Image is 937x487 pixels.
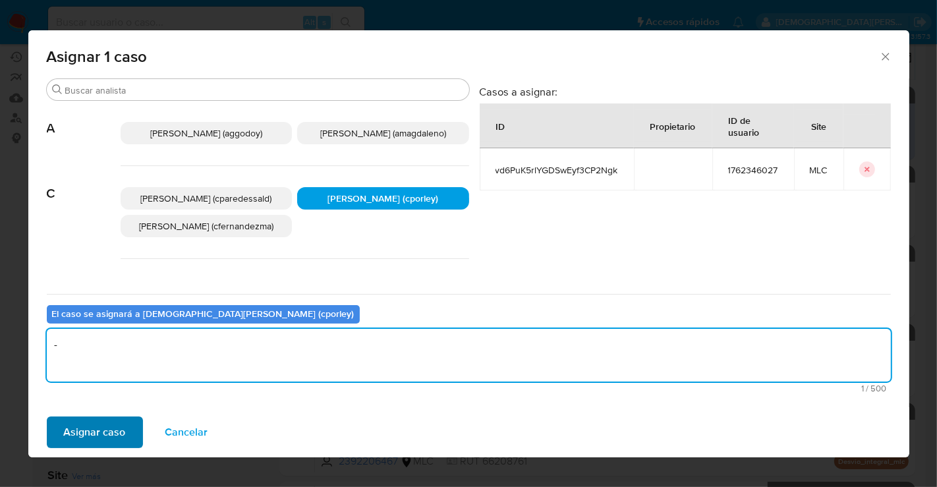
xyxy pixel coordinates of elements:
span: [PERSON_NAME] (aggodoy) [150,127,262,140]
span: C [47,166,121,202]
div: Site [796,110,843,142]
span: vd6PuK5rlYGDSwEyf3CP2Ngk [496,164,618,176]
div: assign-modal [28,30,909,457]
button: Cancelar [148,416,225,448]
button: Asignar caso [47,416,143,448]
span: MLC [810,164,828,176]
button: Buscar [52,84,63,95]
b: El caso se asignará a [DEMOGRAPHIC_DATA][PERSON_NAME] (cporley) [52,307,355,320]
textarea: - [47,329,891,382]
div: Propietario [635,110,712,142]
button: icon-button [859,161,875,177]
span: Máximo 500 caracteres [51,384,887,393]
span: 1762346027 [728,164,778,176]
span: Cancelar [165,418,208,447]
button: Cerrar ventana [879,50,891,62]
span: N [47,259,121,295]
span: [PERSON_NAME] (cparedessald) [140,192,271,205]
div: ID [480,110,521,142]
div: [PERSON_NAME] (cparedessald) [121,187,293,210]
input: Buscar analista [65,84,464,96]
div: [PERSON_NAME] (amagdaleno) [297,122,469,144]
div: [PERSON_NAME] (cporley) [297,187,469,210]
span: [PERSON_NAME] (cporley) [327,192,438,205]
div: [PERSON_NAME] (aggodoy) [121,122,293,144]
span: Asignar caso [64,418,126,447]
span: [PERSON_NAME] (amagdaleno) [320,127,446,140]
div: [PERSON_NAME] (cfernandezma) [121,215,293,237]
span: A [47,101,121,136]
span: [PERSON_NAME] (cfernandezma) [139,219,273,233]
span: Asignar 1 caso [47,49,880,65]
h3: Casos a asignar: [480,85,891,98]
div: ID de usuario [713,104,793,148]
